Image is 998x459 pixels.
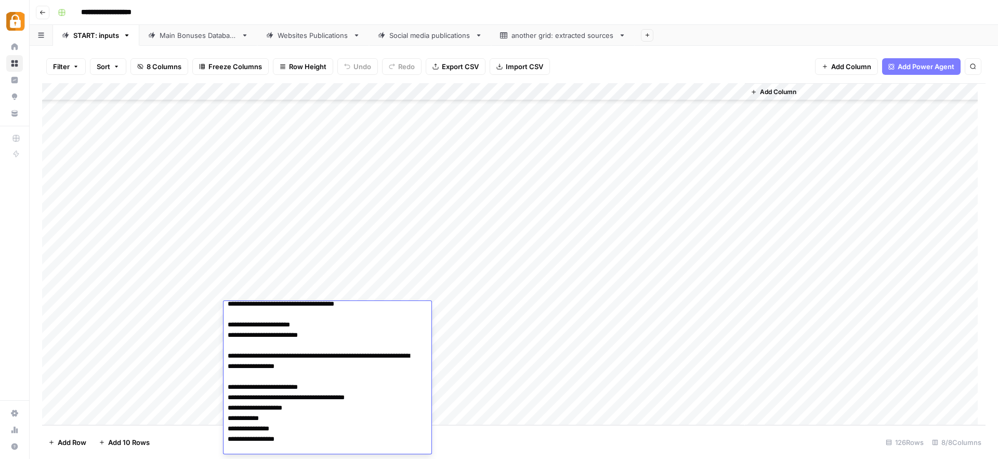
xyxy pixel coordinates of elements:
a: Browse [6,55,23,72]
button: Add Power Agent [882,58,961,75]
button: Row Height [273,58,333,75]
button: Add Row [42,434,93,451]
a: Opportunities [6,88,23,105]
span: Undo [353,61,371,72]
button: Add Column [746,85,800,99]
span: Add Column [760,87,796,97]
button: Export CSV [426,58,485,75]
a: Insights [6,72,23,88]
span: Row Height [289,61,326,72]
span: Add Column [831,61,871,72]
a: Settings [6,405,23,422]
a: Websites Publications [257,25,369,46]
button: Freeze Columns [192,58,269,75]
span: Import CSV [506,61,543,72]
a: START: inputs [53,25,139,46]
button: 8 Columns [130,58,188,75]
a: Main Bonuses Database [139,25,257,46]
span: 8 Columns [147,61,181,72]
div: Websites Publications [278,30,349,41]
a: Usage [6,422,23,438]
a: Your Data [6,105,23,122]
span: Add Row [58,437,86,448]
span: Add Power Agent [898,61,954,72]
div: Main Bonuses Database [160,30,237,41]
a: Social media publications [369,25,491,46]
span: Sort [97,61,110,72]
span: Freeze Columns [208,61,262,72]
span: Redo [398,61,415,72]
span: Add 10 Rows [108,437,150,448]
span: Filter [53,61,70,72]
a: Home [6,38,23,55]
div: 126 Rows [882,434,928,451]
a: another grid: extracted sources [491,25,635,46]
div: START: inputs [73,30,119,41]
button: Workspace: Adzz [6,8,23,34]
span: Export CSV [442,61,479,72]
button: Sort [90,58,126,75]
div: another grid: extracted sources [511,30,614,41]
img: Adzz Logo [6,12,25,31]
button: Undo [337,58,378,75]
button: Filter [46,58,86,75]
div: 8/8 Columns [928,434,986,451]
button: Add Column [815,58,878,75]
button: Help + Support [6,438,23,455]
button: Import CSV [490,58,550,75]
button: Add 10 Rows [93,434,156,451]
button: Redo [382,58,422,75]
div: Social media publications [389,30,471,41]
